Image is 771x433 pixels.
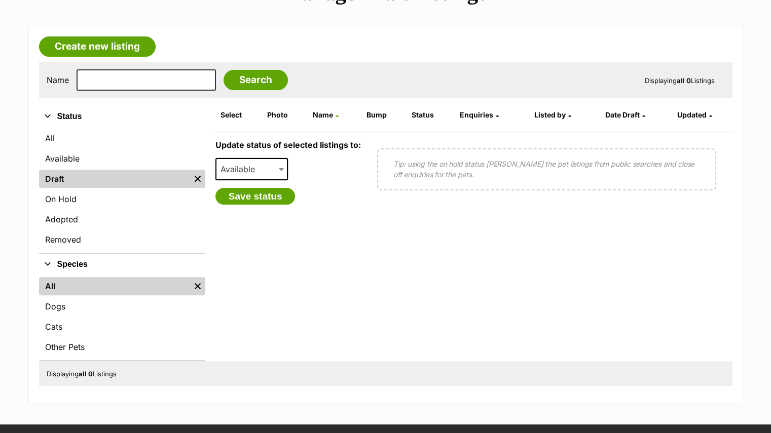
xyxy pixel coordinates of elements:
[215,158,288,180] span: Available
[39,190,205,208] a: On Hold
[39,210,205,228] a: Adopted
[216,107,262,123] th: Select
[39,275,205,360] div: Species
[79,370,93,378] strong: all 0
[224,70,288,90] input: Search
[216,162,265,176] span: Available
[677,76,691,85] strong: all 0
[313,110,333,119] span: Name
[39,36,156,57] a: Create new listing
[39,277,190,295] a: All
[645,76,715,85] span: Displaying Listings
[190,277,205,295] a: Remove filter
[534,110,571,119] a: Listed by
[39,338,205,356] a: Other Pets
[460,110,493,119] span: translation missing: en.admin.listings.index.attributes.enquiries
[677,110,712,119] a: Updated
[605,110,640,119] span: translation missing: en.admin.listings.index.attributes.date_draft
[39,149,205,168] a: Available
[362,107,407,123] th: Bump
[313,110,339,119] a: Name
[39,129,205,147] a: All
[534,110,566,119] span: Listed by
[215,140,361,150] label: Update status of selected listings to:
[39,318,205,336] a: Cats
[39,127,205,253] div: Status
[39,230,205,249] a: Removed
[39,110,205,123] button: Status
[190,170,205,188] a: Remove filter
[605,110,645,119] a: Date Draft
[677,110,706,119] span: Updated
[408,107,455,123] th: Status
[39,258,205,271] button: Species
[39,170,190,188] a: Draft
[263,107,308,123] th: Photo
[215,188,296,205] button: Save status
[393,159,700,180] p: Tip: using the on hold status [PERSON_NAME] the pet listings from public searches and close off e...
[39,297,205,316] a: Dogs
[460,110,499,119] a: Enquiries
[47,75,69,85] label: Name
[47,370,117,378] span: Displaying Listings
